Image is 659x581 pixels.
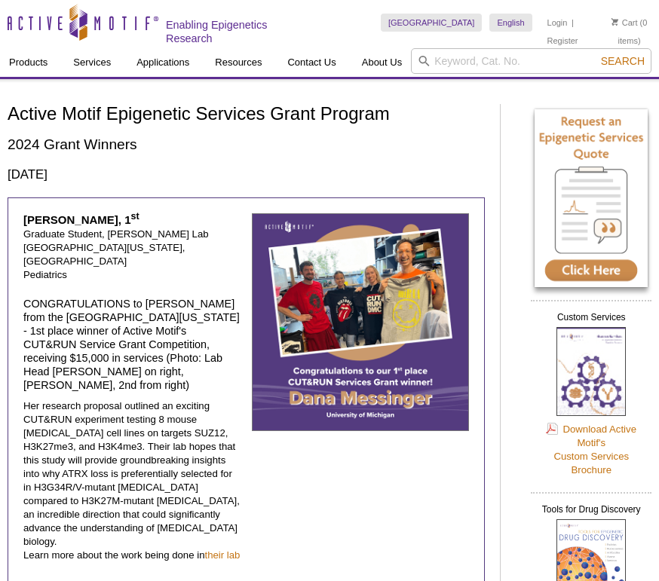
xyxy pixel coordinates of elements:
h1: Active Motif Epigenetic Services Grant Program [8,104,485,126]
a: English [489,14,532,32]
a: Login [547,17,568,28]
span: Graduate Student, [PERSON_NAME] Lab [23,228,209,240]
span: [GEOGRAPHIC_DATA][US_STATE], [GEOGRAPHIC_DATA] [23,242,185,267]
span: Search [601,55,645,67]
img: Custom Services [556,327,626,416]
input: Keyword, Cat. No. [411,48,651,74]
strong: [PERSON_NAME], 1 [23,213,139,226]
h2: Tools for Drug Discovery [531,492,651,519]
p: Her research proposal outlined an exciting CUT&RUN experiment testing 8 mouse [MEDICAL_DATA] cell... [23,399,241,562]
sup: st [131,211,139,222]
a: [GEOGRAPHIC_DATA] [381,14,483,32]
img: Dana Messinger [252,213,469,430]
li: (0 items) [607,14,651,50]
a: Services [64,48,120,77]
span: Pediatrics [23,269,67,280]
a: About Us [353,48,411,77]
h2: 2024 Grant Winners [8,134,485,154]
h2: Custom Services [531,300,651,327]
h2: Enabling Epigenetics Research [166,18,285,45]
a: Resources [206,48,271,77]
a: their lab [204,549,240,561]
a: Cart [611,17,638,28]
img: Your Cart [611,18,618,26]
h4: CONGRATULATIONS to [PERSON_NAME] from the [GEOGRAPHIC_DATA][US_STATE] - 1st place winner of Activ... [23,297,241,392]
a: Applications [127,48,198,77]
li: | [572,14,574,32]
h3: [DATE] [8,166,485,184]
button: Search [596,54,649,68]
a: Download Active Motif'sCustom ServicesBrochure [546,422,636,477]
img: Request an Epigenetic Services Quote [535,109,648,286]
a: Contact Us [278,48,345,77]
a: Register [547,35,578,46]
